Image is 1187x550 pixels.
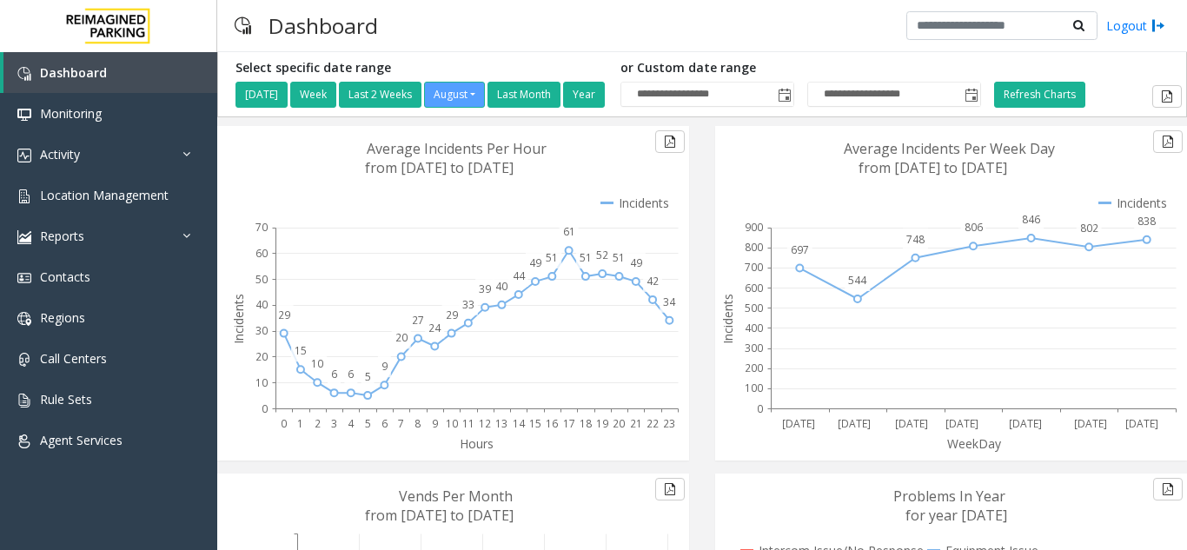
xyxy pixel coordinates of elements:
img: 'icon' [17,67,31,81]
text: 15 [529,416,541,431]
text: 544 [848,273,867,288]
text: 20 [613,416,625,431]
span: Rule Sets [40,391,92,408]
text: Average Incidents Per Week Day [844,139,1055,158]
button: Export to pdf [1153,130,1183,153]
button: [DATE] [235,82,288,108]
text: 51 [546,250,558,265]
text: 23 [663,416,675,431]
text: 44 [513,268,526,283]
span: Toggle popup [961,83,980,107]
text: 802 [1080,221,1098,235]
text: 697 [791,242,809,257]
text: 7 [398,416,404,431]
button: Refresh Charts [994,82,1085,108]
text: 29 [446,308,458,322]
a: Dashboard [3,52,217,93]
img: 'icon' [17,149,31,162]
text: 6 [331,367,337,381]
span: Agent Services [40,432,123,448]
text: 49 [529,255,541,270]
text: for year [DATE] [905,506,1007,525]
span: Monitoring [40,105,102,122]
span: Activity [40,146,80,162]
img: 'icon' [17,353,31,367]
text: 29 [278,308,290,322]
text: [DATE] [895,416,928,431]
text: 49 [630,255,642,270]
text: 40 [255,297,268,312]
span: Reports [40,228,84,244]
text: 806 [965,220,983,235]
text: 20 [395,330,408,345]
text: 61 [563,224,575,239]
img: 'icon' [17,230,31,244]
button: Export to pdf [1153,478,1183,500]
text: from [DATE] to [DATE] [365,506,514,525]
text: 70 [255,220,268,235]
text: 11 [462,416,474,431]
img: 'icon' [17,434,31,448]
text: Incidents [230,294,247,344]
text: 15 [295,343,307,358]
text: 5 [365,369,371,384]
text: 16 [546,416,558,431]
text: Incidents [719,294,736,344]
text: 20 [255,349,268,364]
button: Export to pdf [655,130,685,153]
text: 14 [513,416,526,431]
span: Contacts [40,268,90,285]
text: 33 [462,297,474,312]
text: 9 [432,416,438,431]
text: 600 [745,281,763,295]
span: Regions [40,309,85,326]
h3: Dashboard [260,4,387,47]
text: WeekDay [947,435,1002,452]
text: 24 [428,321,441,335]
span: Toggle popup [774,83,793,107]
text: 52 [596,248,608,262]
text: 800 [745,240,763,255]
button: Week [290,82,336,108]
img: logout [1151,17,1165,35]
text: from [DATE] to [DATE] [365,158,514,177]
text: 400 [745,321,763,335]
text: 22 [647,416,659,431]
text: 6 [381,416,388,431]
h5: Select specific date range [235,61,607,76]
text: [DATE] [945,416,978,431]
span: Call Centers [40,350,107,367]
button: Year [563,82,605,108]
span: Dashboard [40,64,107,81]
text: 1 [297,416,303,431]
text: 17 [563,416,575,431]
text: 6 [348,367,354,381]
text: [DATE] [782,416,815,431]
img: 'icon' [17,394,31,408]
text: 13 [495,416,507,431]
text: 34 [663,295,676,309]
text: 19 [596,416,608,431]
text: Vends Per Month [399,487,513,506]
a: Logout [1106,17,1165,35]
span: Location Management [40,187,169,203]
text: [DATE] [1009,416,1042,431]
text: 700 [745,260,763,275]
text: 21 [630,416,642,431]
text: 30 [255,323,268,338]
text: 10 [446,416,458,431]
text: [DATE] [1125,416,1158,431]
text: [DATE] [1074,416,1107,431]
text: 10 [255,375,268,390]
text: 5 [365,416,371,431]
button: August [424,82,485,108]
text: [DATE] [838,416,871,431]
text: 27 [412,313,424,328]
img: 'icon' [17,108,31,122]
text: 10 [311,356,323,371]
text: 12 [479,416,491,431]
text: 500 [745,301,763,315]
text: 300 [745,341,763,355]
text: 0 [757,401,763,416]
text: 0 [281,416,287,431]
